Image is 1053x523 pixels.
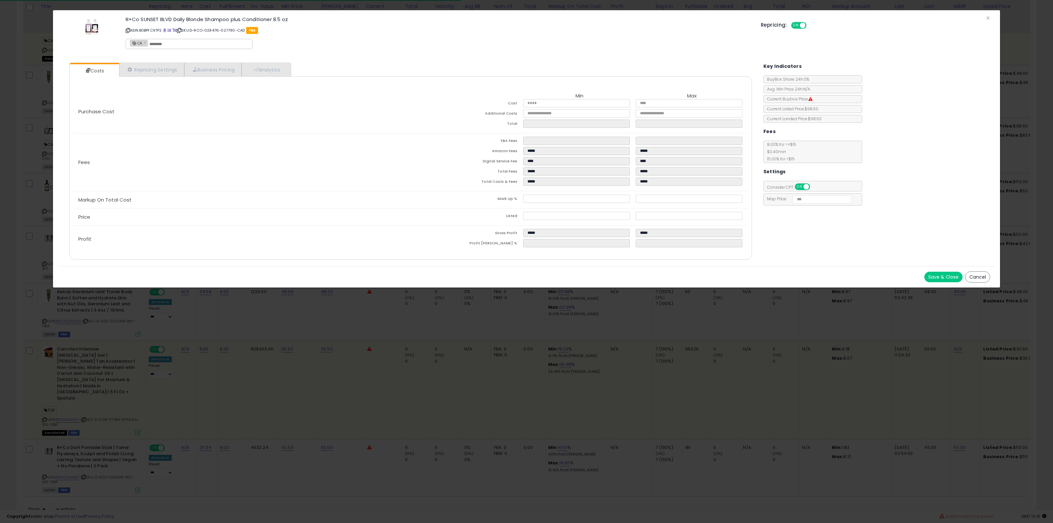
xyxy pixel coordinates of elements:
span: Current Listed Price: $98.60 [764,106,818,112]
span: 15.00 % for > $15 [764,156,795,162]
h5: Repricing: [761,22,787,28]
h3: R+Co SUNSET BLVD Daily Blonde Shampoo plus Conditioner 8.5 oz [126,17,751,22]
p: Purchase Cost [73,109,411,114]
th: Min [523,93,636,99]
button: Cancel [965,271,990,283]
td: Profit [PERSON_NAME] % [411,239,523,249]
span: OFF [809,184,819,190]
td: Digital Service Fee [411,157,523,167]
span: Current Buybox Price: [764,96,812,102]
p: Price [73,214,411,220]
span: ON [792,23,800,28]
td: Amazon Fees [411,147,523,157]
a: Analytics [242,63,290,76]
p: ASIN: B0BPFC9TP2 | SKU: D-RCO-028476-027790-CAD [126,25,751,36]
span: BuyBox Share 24h: 0% [764,76,809,82]
a: × [144,40,148,45]
td: Total Fees [411,167,523,178]
i: Suppressed Buy Box [809,97,812,101]
h5: Fees [763,127,776,136]
a: Your listing only [172,28,176,33]
td: Mark Up % [411,195,523,205]
button: Save & Close [924,272,963,282]
td: Total Costs & Fees [411,178,523,188]
span: Consider CPT: [764,184,819,190]
th: Max [636,93,748,99]
h5: Key Indicators [763,62,802,70]
img: 41p9EnTxWjL._SL60_.jpg [82,17,102,37]
td: Total [411,120,523,130]
span: OFF [806,23,816,28]
td: Gross Profit [411,229,523,239]
p: Fees [73,160,411,165]
span: Map Price: [764,196,852,202]
span: FBA [246,27,258,34]
a: Repricing Settings [119,63,184,76]
span: Avg. Win Price 24h: N/A [764,86,810,92]
h5: Settings [763,168,786,176]
a: Business Pricing [184,63,242,76]
span: CA [130,40,142,46]
a: All offer listings [167,28,171,33]
td: Cost [411,99,523,109]
td: Additional Costs [411,109,523,120]
p: Markup On Total Cost [73,197,411,203]
span: Current Landed Price: $98.60 [764,116,822,122]
td: FBA Fees [411,137,523,147]
td: Listed [411,212,523,222]
span: $0.40 min [764,149,786,154]
span: ON [795,184,804,190]
p: Profit [73,236,411,242]
a: Costs [70,64,118,77]
span: × [986,13,990,23]
span: 8.00 % for <= $15 [764,142,796,162]
a: BuyBox page [163,28,167,33]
